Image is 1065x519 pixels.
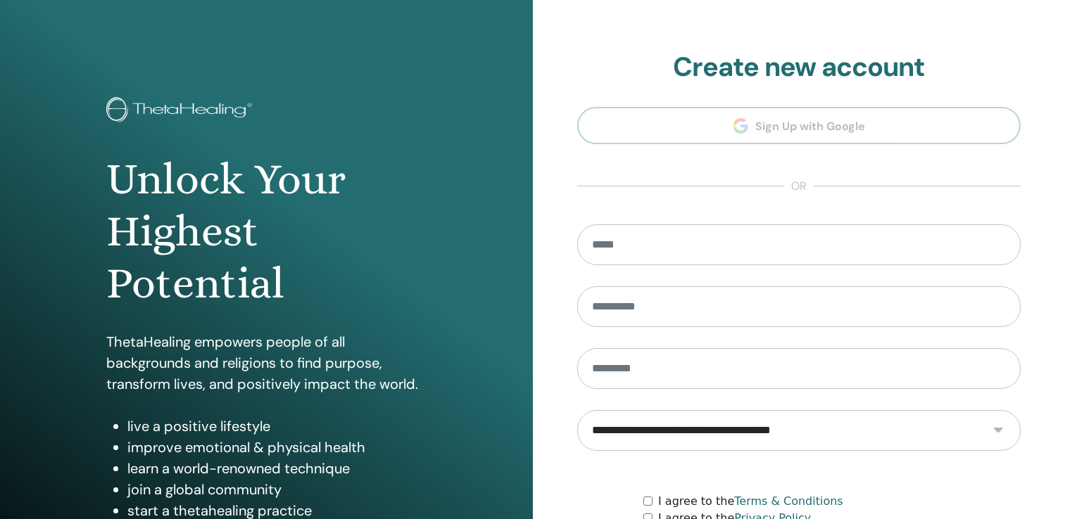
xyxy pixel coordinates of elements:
li: live a positive lifestyle [127,416,426,437]
li: improve emotional & physical health [127,437,426,458]
a: Terms & Conditions [734,494,843,508]
h1: Unlock Your Highest Potential [106,153,426,310]
p: ThetaHealing empowers people of all backgrounds and religions to find purpose, transform lives, a... [106,331,426,395]
li: learn a world-renowned technique [127,458,426,479]
font: I agree to the [658,494,843,508]
span: or [784,178,814,195]
h2: Create new account [577,51,1021,84]
li: join a global community [127,479,426,500]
